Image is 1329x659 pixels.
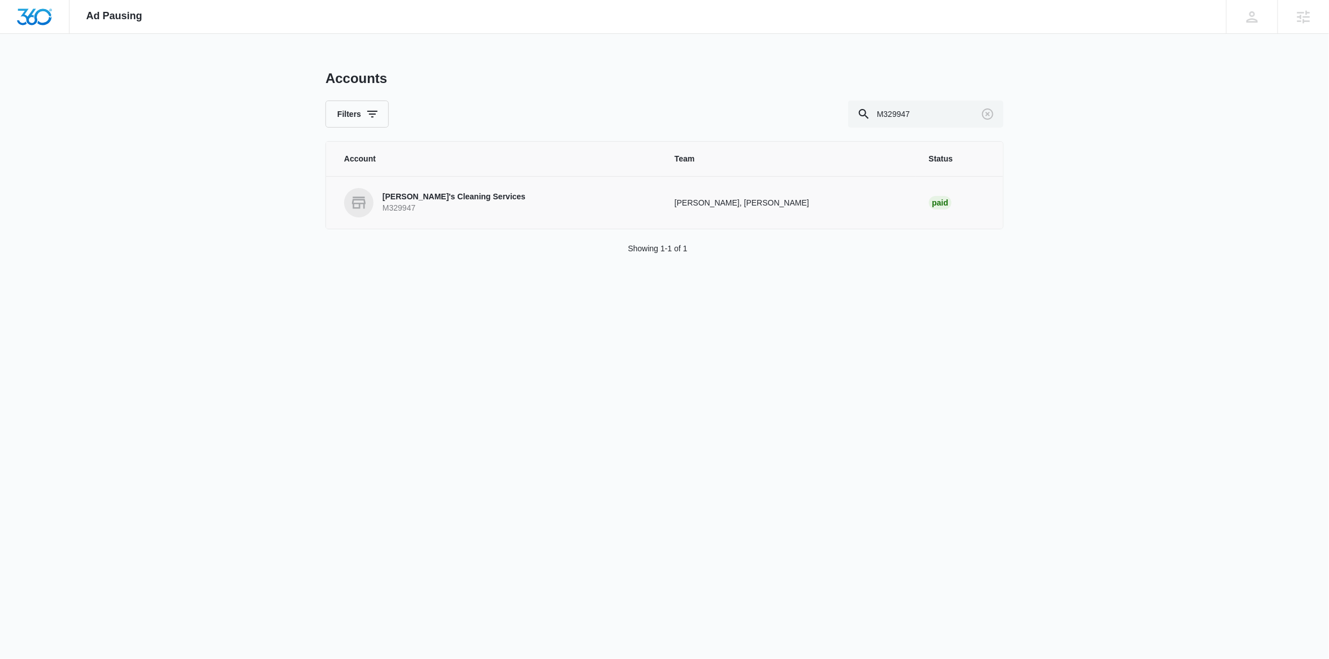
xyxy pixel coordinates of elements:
p: M329947 [383,203,525,214]
p: [PERSON_NAME], [PERSON_NAME] [675,197,902,209]
span: Ad Pausing [86,10,142,22]
span: Team [675,153,902,165]
input: Search By Account Number [848,101,1004,128]
button: Clear [979,105,997,123]
a: [PERSON_NAME]'s Cleaning ServicesM329947 [344,188,648,217]
h1: Accounts [325,70,387,87]
span: Status [929,153,985,165]
button: Filters [325,101,389,128]
p: Showing 1-1 of 1 [628,243,687,255]
span: Account [344,153,648,165]
div: Paid [929,196,952,210]
p: [PERSON_NAME]'s Cleaning Services [383,191,525,203]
